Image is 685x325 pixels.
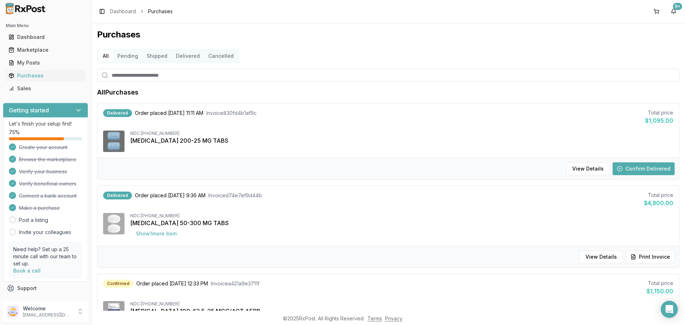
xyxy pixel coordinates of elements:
a: Dashboard [110,8,136,15]
div: Total price [644,192,673,199]
button: Support [3,282,88,295]
span: Order placed [DATE] 9:36 AM [135,192,205,199]
div: NDC: [PHONE_NUMBER] [130,301,673,307]
button: Dashboard [3,31,88,43]
button: Purchases [3,70,88,81]
nav: breadcrumb [110,8,173,15]
button: 9+ [668,6,679,17]
a: Book a call [13,268,41,274]
a: Terms [367,315,382,321]
div: $1,150.00 [646,287,673,295]
img: User avatar [7,306,19,317]
button: View Details [566,162,610,175]
img: Trelegy Ellipta 100-62.5-25 MCG/ACT AEPB [103,301,125,323]
div: [MEDICAL_DATA] 50-300 MG TABS [130,219,673,227]
span: Make a purchase [19,204,60,212]
a: Sales [6,82,85,95]
span: Order placed [DATE] 12:33 PM [136,280,208,287]
button: Print Invoice [626,250,675,263]
div: Total price [646,280,673,287]
h1: All Purchases [97,87,138,97]
div: Total price [645,109,673,116]
a: Marketplace [6,44,85,56]
span: Connect a bank account [19,192,77,199]
span: 75 % [9,129,20,136]
div: Dashboard [9,34,82,41]
div: $4,800.00 [644,199,673,207]
span: Invoice 830fd4b1af9c [206,110,257,117]
div: Sales [9,85,82,92]
p: Welcome [23,305,72,312]
div: NDC: [PHONE_NUMBER] [130,131,673,136]
button: Shipped [142,50,172,62]
div: [MEDICAL_DATA] 100-62.5-25 MCG/ACT AEPB [130,307,673,315]
button: Confirm Delivered [613,162,675,175]
button: Feedback [3,295,88,308]
button: My Posts [3,57,88,68]
a: Purchases [6,69,85,82]
button: Sales [3,83,88,94]
button: Cancelled [204,50,238,62]
div: $1,095.00 [645,116,673,125]
div: NDC: [PHONE_NUMBER] [130,213,673,219]
a: My Posts [6,56,85,69]
div: Delivered [103,109,132,117]
span: Invoice d74e7ef9d44b [208,192,262,199]
div: Marketplace [9,46,82,54]
a: Post a listing [19,217,48,224]
div: 9+ [673,3,682,10]
div: [MEDICAL_DATA] 200-25 MG TABS [130,136,673,145]
a: Invite your colleagues [19,229,71,236]
button: All [98,50,113,62]
img: Descovy 200-25 MG TABS [103,131,125,152]
div: Confirmed [103,280,133,288]
div: Purchases [9,72,82,79]
span: Browse the marketplace [19,156,76,163]
button: Pending [113,50,142,62]
span: Verify your business [19,168,67,175]
div: My Posts [9,59,82,66]
a: Dashboard [6,31,85,44]
h2: Main Menu [6,23,85,29]
button: View Details [579,250,623,263]
span: Create your account [19,144,67,151]
button: Delivered [172,50,204,62]
h1: Purchases [97,29,679,40]
p: Let's finish your setup first! [9,120,82,127]
span: Purchases [148,8,173,15]
button: Marketplace [3,44,88,56]
span: Invoice a421a9e3711f [211,280,259,287]
p: Need help? Set up a 25 minute call with our team to set up. [13,246,78,267]
span: Order placed [DATE] 11:11 AM [135,110,203,117]
h3: Getting started [9,106,49,115]
div: Open Intercom Messenger [661,301,678,318]
div: Delivered [103,192,132,199]
button: Show1more item [130,227,182,240]
img: Dovato 50-300 MG TABS [103,213,125,234]
a: Privacy [385,315,402,321]
p: [EMAIL_ADDRESS][DOMAIN_NAME] [23,312,72,318]
span: Feedback [17,298,41,305]
img: RxPost Logo [3,3,49,14]
span: Verify beneficial owners [19,180,76,187]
